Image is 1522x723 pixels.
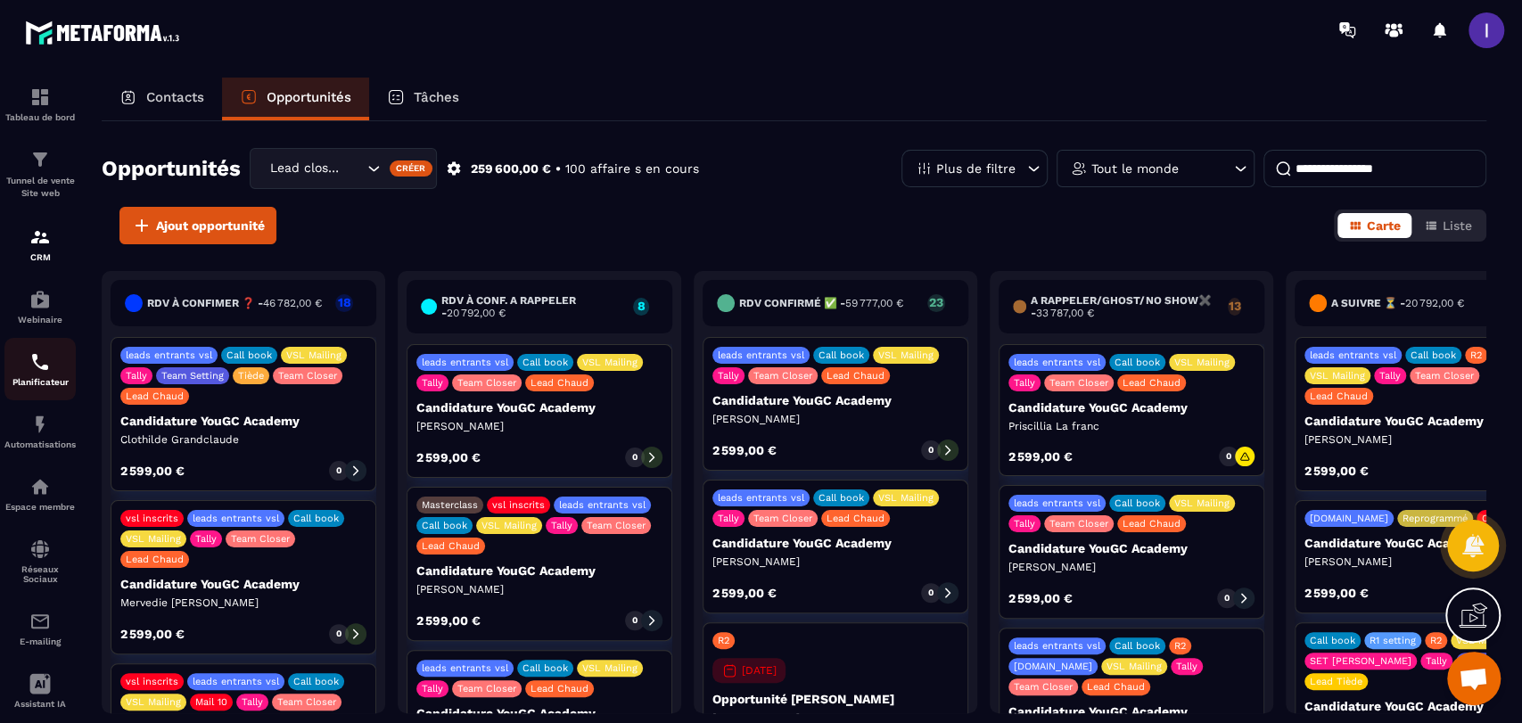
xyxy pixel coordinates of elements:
a: Assistant IA [4,660,76,722]
p: 0 [928,587,934,599]
p: 2 599,00 € [416,614,481,627]
p: Candidature YouGC Academy [1008,704,1255,719]
p: E-mailing [4,637,76,646]
p: VSL Mailing [582,357,638,368]
span: Lead closing [266,159,345,178]
p: 2 599,00 € [1304,587,1369,599]
p: 100 affaire s en cours [565,160,699,177]
p: leads entrants vsl [126,349,212,361]
p: leads entrants vsl [1310,349,1396,361]
button: Ajout opportunité [119,207,276,244]
a: social-networksocial-networkRéseaux Sociaux [4,525,76,597]
p: Priscillia La franc [1008,419,1255,433]
p: Candidature YouGC Academy [1008,400,1255,415]
p: Tally [1014,518,1035,530]
p: CRM [4,252,76,262]
a: Opportunités [222,78,369,120]
p: Tunnel de vente Site web [4,175,76,200]
a: automationsautomationsAutomatisations [4,400,76,463]
p: Candidature YouGC Academy [712,536,958,550]
img: email [29,611,51,632]
a: emailemailE-mailing [4,597,76,660]
p: Lead Chaud [1123,518,1181,530]
a: schedulerschedulerPlanificateur [4,338,76,400]
p: Call book [422,520,467,531]
img: automations [29,289,51,310]
p: leads entrants vsl [1014,497,1100,509]
p: VSL Mailing [1107,661,1162,672]
p: Team Closer [1014,681,1073,693]
p: Tally [1014,377,1035,389]
p: Call book [1411,349,1456,361]
p: Team Closer [278,370,337,382]
p: Opportunité [PERSON_NAME] [712,692,958,706]
p: Contacts [146,89,204,105]
div: Ouvrir le chat [1447,652,1501,705]
img: formation [29,86,51,108]
p: Team Closer [277,696,336,708]
p: VSL Mailing [1174,497,1230,509]
a: Contacts [102,78,222,120]
p: Team Closer [753,370,812,382]
p: leads entrants vsl [559,499,646,511]
p: 0 [336,628,341,640]
p: Team Closer [587,520,646,531]
p: Candidature YouGC Academy [416,563,662,578]
p: Tally [718,370,739,382]
p: 0 [1224,592,1230,604]
p: Tally [1176,661,1197,672]
p: 8 [633,300,649,312]
p: [DOMAIN_NAME] [1014,661,1092,672]
p: Tally [551,520,572,531]
p: leads entrants vsl [193,513,279,524]
img: social-network [29,538,51,560]
p: Call book [1310,635,1355,646]
a: automationsautomationsEspace membre [4,463,76,525]
p: Tâches [414,89,459,105]
p: Candidature YouGC Academy [712,393,958,407]
p: VSL Mailing [481,520,537,531]
p: R2 [1430,635,1442,646]
p: 0 [336,464,341,477]
p: Call book [819,492,864,504]
p: Team Closer [1049,377,1108,389]
p: 23 [927,296,945,308]
p: [PERSON_NAME] [416,419,662,433]
p: Lead Tiède [1310,676,1362,687]
p: Automatisations [4,440,76,449]
p: Tableau de bord [4,112,76,122]
span: 20 792,00 € [447,307,506,319]
img: automations [29,414,51,435]
p: leads entrants vsl [718,492,804,504]
img: automations [29,476,51,497]
p: Tally [718,513,739,524]
p: vsl inscrits [126,513,178,524]
p: 0 [632,451,638,464]
p: Mail 10 [195,696,227,708]
p: Candidature YouGC Academy [1008,541,1255,555]
p: Lead Chaud [1087,681,1145,693]
p: vsl inscrits [126,676,178,687]
p: vsl inscrits [492,499,545,511]
h6: Rdv confirmé ✅ - [739,297,903,309]
span: Ajout opportunité [156,217,265,234]
p: leads entrants vsl [1014,640,1100,652]
h6: RDV à conf. A RAPPELER - [441,294,624,319]
p: [DOMAIN_NAME] [1310,513,1388,524]
img: formation [29,226,51,248]
p: Lead Chaud [126,390,184,402]
p: Call book [819,349,864,361]
p: 13 [1228,300,1241,312]
p: Candidature YouGC Academy [416,400,662,415]
p: 2 599,00 € [120,628,185,640]
button: Carte [1337,213,1411,238]
p: 2 599,00 € [120,464,185,477]
p: R2 [718,635,729,646]
p: 2 599,00 € [1008,450,1073,463]
p: 0 [632,614,638,627]
img: logo [25,16,185,49]
button: Liste [1413,213,1483,238]
p: Tally [422,683,443,694]
p: VSL Mailing [582,662,638,674]
img: scheduler [29,351,51,373]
